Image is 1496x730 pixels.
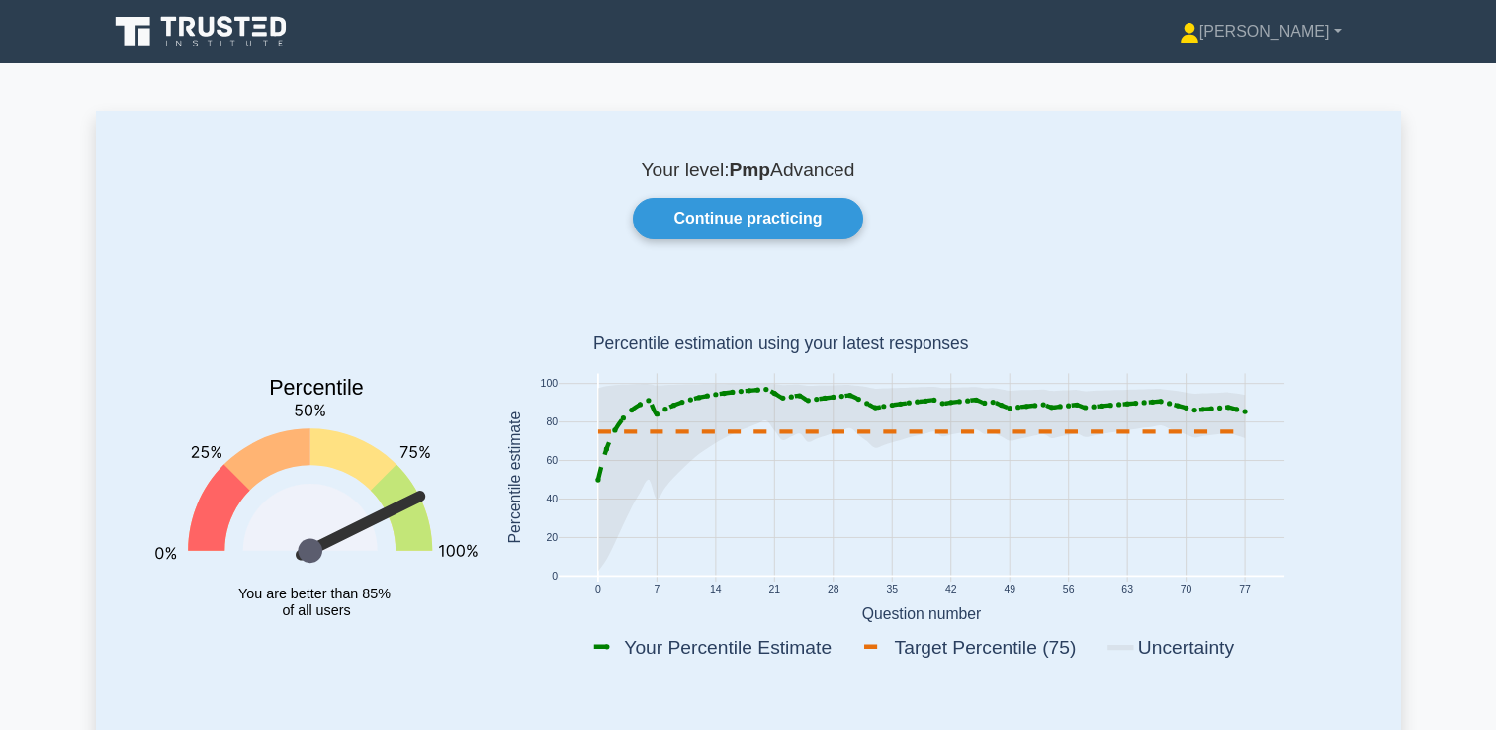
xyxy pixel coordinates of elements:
[768,585,780,595] text: 21
[594,585,600,595] text: 0
[238,586,391,601] tspan: You are better than 85%
[505,411,522,544] text: Percentile estimate
[546,456,558,467] text: 60
[269,377,364,401] text: Percentile
[886,585,898,595] text: 35
[654,585,660,595] text: 7
[592,334,968,354] text: Percentile estimation using your latest responses
[944,585,956,595] text: 42
[633,198,862,239] a: Continue practicing
[546,533,558,544] text: 20
[1062,585,1074,595] text: 56
[1180,585,1191,595] text: 70
[861,605,981,622] text: Question number
[729,159,770,180] b: Pmp
[1121,585,1133,595] text: 63
[282,602,350,618] tspan: of all users
[546,417,558,428] text: 80
[552,572,558,583] text: 0
[143,158,1354,182] p: Your level: Advanced
[1239,585,1251,595] text: 77
[546,495,558,505] text: 40
[1132,12,1389,51] a: [PERSON_NAME]
[710,585,722,595] text: 14
[1004,585,1015,595] text: 49
[540,379,558,390] text: 100
[827,585,838,595] text: 28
